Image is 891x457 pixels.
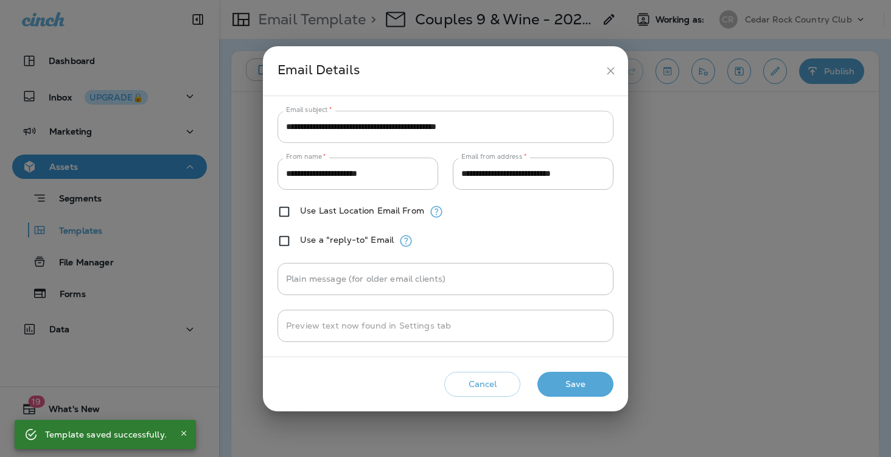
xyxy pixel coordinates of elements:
[286,152,326,161] label: From name
[599,60,622,82] button: close
[278,60,599,82] div: Email Details
[300,206,424,215] label: Use Last Location Email From
[537,372,613,397] button: Save
[444,372,520,397] button: Cancel
[286,105,332,114] label: Email subject
[176,426,191,441] button: Close
[300,235,394,245] label: Use a "reply-to" Email
[461,152,526,161] label: Email from address
[45,424,167,445] div: Template saved successfully.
